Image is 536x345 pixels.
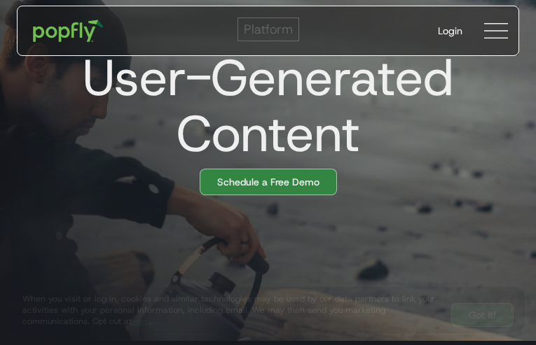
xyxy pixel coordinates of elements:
a: Login [427,13,474,49]
div: Login [438,24,462,38]
a: home [23,10,114,52]
a: here [132,316,149,327]
a: Got It! [451,303,514,327]
div: When you visit or log in, cookies and similar technologies may be used by our data partners to li... [22,293,440,327]
h1: User-Generated Content [6,50,519,162]
a: Schedule a Free Demo [200,169,337,195]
